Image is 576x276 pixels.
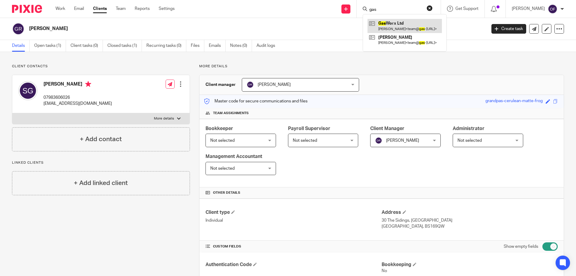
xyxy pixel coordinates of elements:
span: Other details [213,190,240,195]
a: Details [12,40,30,52]
a: Emails [209,40,226,52]
h4: CUSTOM FIELDS [205,244,382,249]
h4: + Add contact [80,135,122,144]
a: Create task [491,24,526,34]
span: Management Accountant [205,154,262,159]
a: Recurring tasks (0) [146,40,186,52]
h4: Client type [205,209,382,216]
a: Clients [93,6,107,12]
input: Search [369,7,423,13]
p: [PERSON_NAME] [512,6,545,12]
img: svg%3E [12,23,25,35]
p: More details [154,116,174,121]
a: Open tasks (1) [34,40,66,52]
a: Settings [159,6,175,12]
img: svg%3E [375,137,382,144]
label: Show empty fields [504,244,538,250]
h4: [PERSON_NAME] [43,81,112,89]
span: Administrator [453,126,484,131]
p: 07983606026 [43,95,112,101]
img: Pixie [12,5,42,13]
img: svg%3E [247,81,254,88]
span: Bookkeeper [205,126,233,131]
button: Clear [427,5,433,11]
img: svg%3E [548,4,557,14]
p: Individual [205,217,382,223]
span: Not selected [457,138,482,143]
span: Not selected [210,138,235,143]
a: Reports [135,6,150,12]
h3: Client manager [205,82,236,88]
h4: + Add linked client [74,178,128,188]
p: More details [199,64,564,69]
span: Team assignments [213,111,249,116]
h2: [PERSON_NAME] [29,26,392,32]
p: Linked clients [12,160,190,165]
i: Primary [85,81,91,87]
p: 30 The Sidings, [GEOGRAPHIC_DATA] [382,217,558,223]
a: Team [116,6,126,12]
a: Files [191,40,204,52]
p: Master code for secure communications and files [204,98,307,104]
a: Audit logs [256,40,280,52]
div: grandpas-cerulean-matte-frog [485,98,543,105]
a: Client tasks (0) [70,40,103,52]
h4: Bookkeeping [382,262,558,268]
p: [GEOGRAPHIC_DATA], BS169QW [382,223,558,229]
a: Email [74,6,84,12]
p: Client contacts [12,64,190,69]
a: Closed tasks (1) [107,40,142,52]
h4: Authentication Code [205,262,382,268]
a: Notes (0) [230,40,252,52]
a: Work [55,6,65,12]
img: svg%3E [18,81,37,100]
h4: Address [382,209,558,216]
span: Payroll Supervisor [288,126,330,131]
span: Not selected [293,138,317,143]
span: [PERSON_NAME] [258,83,291,87]
p: [EMAIL_ADDRESS][DOMAIN_NAME] [43,101,112,107]
span: [PERSON_NAME] [386,138,419,143]
span: Client Manager [370,126,404,131]
span: Get Support [455,7,478,11]
span: No [382,269,387,273]
span: Not selected [210,166,235,171]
